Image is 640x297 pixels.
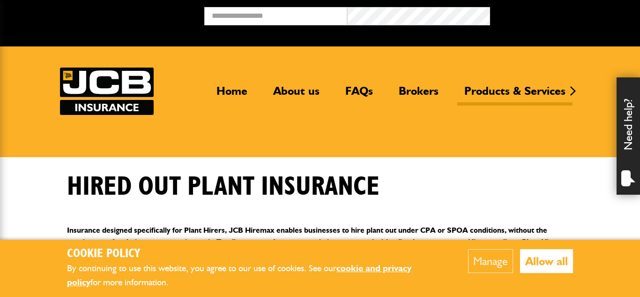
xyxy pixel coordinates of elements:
div: Need help? [617,77,640,195]
img: JCB Insurance Services logo [60,68,154,115]
button: Manage [468,249,513,273]
a: JCB Insurance Services [60,68,154,115]
h2: Cookie Policy [67,247,439,261]
a: Brokers [392,84,446,106]
p: By continuing to use this website, you agree to our use of cookies. See our for more information. [67,261,439,290]
h1: Hired out plant insurance [67,171,380,203]
a: About us [266,84,327,106]
button: Allow all [520,249,573,273]
button: Broker Login [490,7,633,22]
a: Home [209,84,254,106]
p: Insurance designed specifically for Plant Hirers, JCB Hiremax enables businesses to hire plant ou... [67,224,573,260]
a: Products & Services [457,84,573,106]
a: FAQs [338,84,380,106]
